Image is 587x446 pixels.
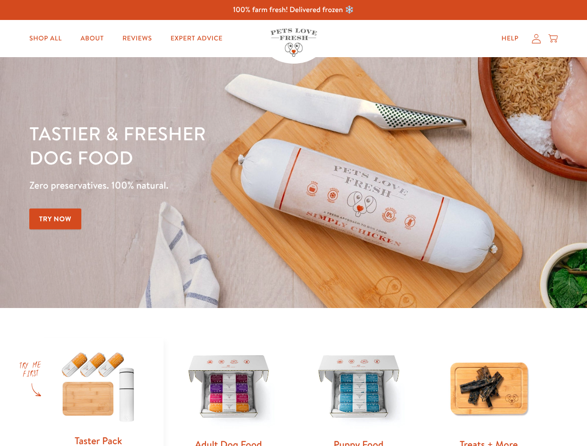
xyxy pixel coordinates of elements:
h1: Tastier & fresher dog food [29,121,382,170]
a: About [73,29,111,48]
a: Reviews [115,29,159,48]
a: Expert Advice [163,29,230,48]
a: Help [494,29,526,48]
img: Pets Love Fresh [270,28,317,57]
a: Try Now [29,209,81,230]
p: Zero preservatives. 100% natural. [29,177,382,194]
a: Shop All [22,29,69,48]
